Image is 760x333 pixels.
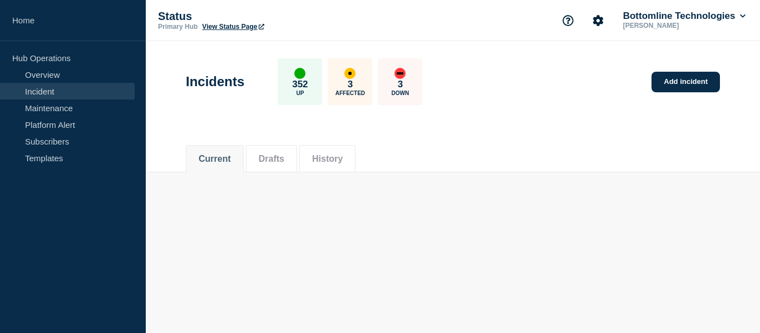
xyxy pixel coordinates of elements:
[296,90,304,96] p: Up
[652,72,720,92] a: Add incident
[259,154,284,164] button: Drafts
[202,23,264,31] a: View Status Page
[394,68,406,79] div: down
[621,11,748,22] button: Bottomline Technologies
[348,79,353,90] p: 3
[312,154,343,164] button: History
[292,79,308,90] p: 352
[199,154,231,164] button: Current
[158,10,381,23] p: Status
[621,22,737,29] p: [PERSON_NAME]
[294,68,305,79] div: up
[556,9,580,32] button: Support
[344,68,356,79] div: affected
[186,74,244,90] h1: Incidents
[158,23,198,31] p: Primary Hub
[586,9,610,32] button: Account settings
[335,90,365,96] p: Affected
[392,90,409,96] p: Down
[398,79,403,90] p: 3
